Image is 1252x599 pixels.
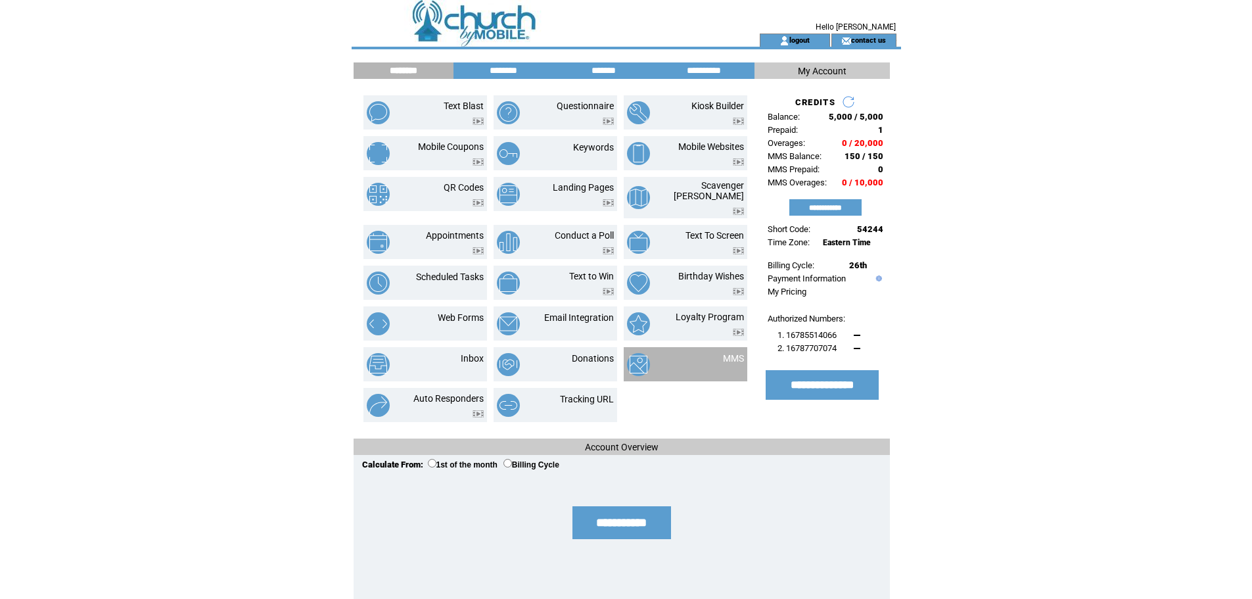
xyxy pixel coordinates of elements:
img: mms.png [627,353,650,376]
img: video.png [603,118,614,125]
span: Account Overview [585,442,659,452]
img: video.png [733,247,744,254]
span: 5,000 / 5,000 [829,112,883,122]
span: Prepaid: [768,125,798,135]
a: Email Integration [544,312,614,323]
label: 1st of the month [428,460,498,469]
span: Balance: [768,112,800,122]
img: donations.png [497,353,520,376]
img: video.png [733,329,744,336]
a: Kiosk Builder [691,101,744,111]
input: 1st of the month [428,459,436,467]
img: loyalty-program.png [627,312,650,335]
a: Donations [572,353,614,364]
a: Web Forms [438,312,484,323]
a: MMS [723,353,744,364]
span: 0 / 10,000 [842,178,883,187]
a: Conduct a Poll [555,230,614,241]
a: Loyalty Program [676,312,744,322]
span: MMS Overages: [768,178,827,187]
img: video.png [473,158,484,166]
img: video.png [603,247,614,254]
a: Mobile Websites [678,141,744,152]
span: CREDITS [795,97,835,107]
a: Text Blast [444,101,484,111]
img: account_icon.gif [779,36,789,46]
span: 1 [878,125,883,135]
a: Scheduled Tasks [416,272,484,282]
img: video.png [473,199,484,206]
span: 1. 16785514066 [777,330,837,340]
a: Appointments [426,230,484,241]
img: video.png [733,118,744,125]
span: MMS Balance: [768,151,822,161]
img: video.png [473,410,484,418]
img: text-blast.png [367,101,390,124]
a: Landing Pages [553,182,614,193]
img: scheduled-tasks.png [367,272,390,295]
span: MMS Prepaid: [768,164,820,174]
img: mobile-coupons.png [367,142,390,165]
input: Billing Cycle [503,459,512,467]
img: video.png [603,199,614,206]
img: keywords.png [497,142,520,165]
img: text-to-win.png [497,272,520,295]
span: 150 / 150 [845,151,883,161]
a: Text to Win [569,271,614,281]
img: scavenger-hunt.png [627,186,650,209]
img: video.png [473,118,484,125]
img: conduct-a-poll.png [497,231,520,254]
a: Payment Information [768,274,846,283]
img: appointments.png [367,231,390,254]
a: Text To Screen [685,230,744,241]
a: Scavenger [PERSON_NAME] [674,180,744,201]
img: text-to-screen.png [627,231,650,254]
a: QR Codes [444,182,484,193]
a: Inbox [461,353,484,364]
img: help.gif [873,276,882,281]
img: video.png [603,288,614,295]
span: Hello [PERSON_NAME] [816,22,896,32]
img: video.png [733,288,744,295]
img: questionnaire.png [497,101,520,124]
img: tracking-url.png [497,394,520,417]
a: logout [789,36,810,44]
a: contact us [851,36,886,44]
a: Tracking URL [560,394,614,404]
span: Overages: [768,138,805,148]
img: mobile-websites.png [627,142,650,165]
a: My Pricing [768,287,806,297]
span: 2. 16787707074 [777,343,837,353]
img: web-forms.png [367,312,390,335]
img: video.png [473,247,484,254]
span: My Account [798,66,846,76]
span: Time Zone: [768,237,810,247]
img: landing-pages.png [497,183,520,206]
a: Questionnaire [557,101,614,111]
img: kiosk-builder.png [627,101,650,124]
img: auto-responders.png [367,394,390,417]
img: video.png [733,158,744,166]
span: Billing Cycle: [768,260,814,270]
img: contact_us_icon.gif [841,36,851,46]
a: Keywords [573,142,614,153]
img: email-integration.png [497,312,520,335]
label: Billing Cycle [503,460,559,469]
img: birthday-wishes.png [627,272,650,295]
span: 54244 [857,224,883,234]
img: video.png [733,208,744,215]
span: 26th [849,260,867,270]
a: Birthday Wishes [678,271,744,281]
img: qr-codes.png [367,183,390,206]
img: inbox.png [367,353,390,376]
span: Eastern Time [823,238,871,247]
span: Short Code: [768,224,810,234]
a: Mobile Coupons [418,141,484,152]
a: Auto Responders [413,393,484,404]
span: Calculate From: [362,460,423,469]
span: 0 [878,164,883,174]
span: 0 / 20,000 [842,138,883,148]
span: Authorized Numbers: [768,314,845,323]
